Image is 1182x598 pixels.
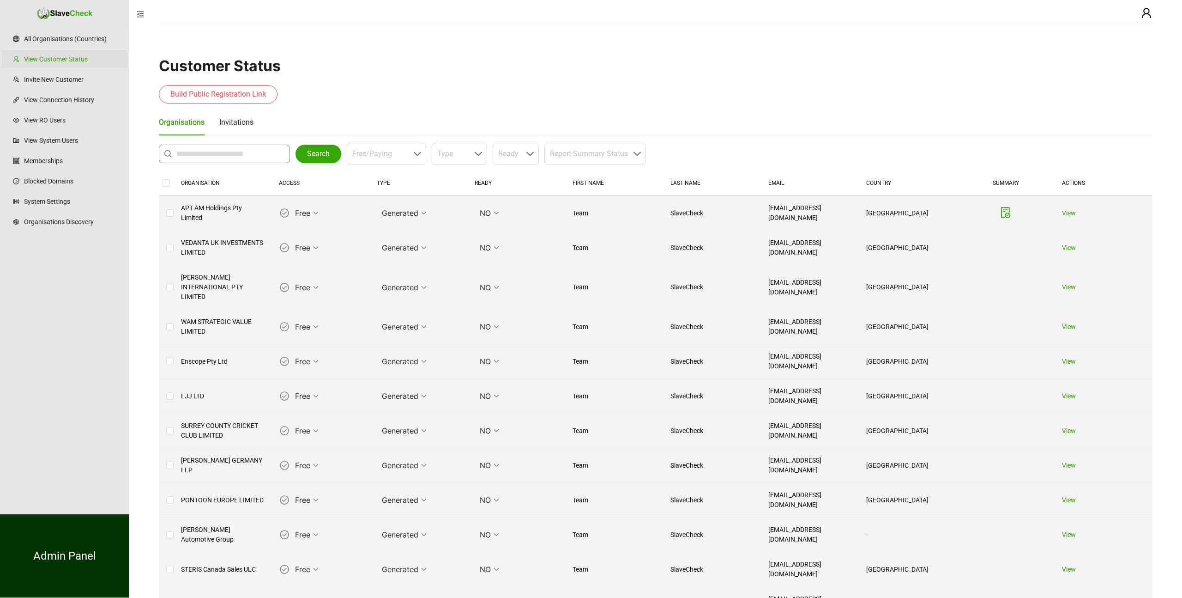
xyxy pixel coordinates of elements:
td: APT AM Holdings Pty Limited [174,196,271,231]
td: SlaveCheck [663,196,761,231]
span: file-done [1000,207,1011,218]
td: [EMAIL_ADDRESS][DOMAIN_NAME] [761,265,859,310]
div: Organisations [159,116,205,128]
th: ACTIONS [1055,171,1152,196]
td: SlaveCheck [663,552,761,587]
td: [EMAIL_ADDRESS][DOMAIN_NAME] [761,379,859,414]
span: Free [295,206,319,220]
button: Build Public Registration Link [159,85,277,104]
td: [EMAIL_ADDRESS][DOMAIN_NAME] [761,310,859,344]
td: [GEOGRAPHIC_DATA] [859,344,957,379]
td: SlaveCheck [663,518,761,552]
a: View [1062,496,1076,504]
td: [GEOGRAPHIC_DATA] [859,448,957,483]
span: Free [295,528,319,542]
span: Generated [382,354,427,368]
th: ACCESS [271,171,369,196]
span: NO [480,206,499,220]
th: COUNTRY [859,171,957,196]
span: Free [295,458,319,472]
td: - [859,518,957,552]
td: Enscope Pty Ltd [174,344,271,379]
td: [EMAIL_ADDRESS][DOMAIN_NAME] [761,231,859,265]
td: [EMAIL_ADDRESS][DOMAIN_NAME] [761,483,859,518]
a: View [1062,283,1076,291]
td: Team [565,518,663,552]
a: View [1062,323,1076,330]
span: Search [307,148,330,159]
td: [GEOGRAPHIC_DATA] [859,414,957,448]
td: Team [565,344,663,379]
td: SlaveCheck [663,379,761,414]
a: View [1062,531,1076,538]
span: NO [480,562,499,576]
span: Generated [382,320,427,334]
th: EMAIL [761,171,859,196]
button: Search [295,145,341,163]
th: FIRST NAME [565,171,663,196]
a: View [1062,244,1076,251]
th: READY [467,171,565,196]
a: View Connection History [24,91,120,109]
td: [EMAIL_ADDRESS][DOMAIN_NAME] [761,414,859,448]
span: NO [480,528,499,542]
td: [EMAIL_ADDRESS][DOMAIN_NAME] [761,518,859,552]
a: View System Users [24,131,120,150]
span: NO [480,424,499,438]
td: [GEOGRAPHIC_DATA] [859,379,957,414]
a: Invite New Customer [24,70,120,89]
span: NO [480,354,499,368]
h1: Customer Status [159,57,1152,75]
td: Team [565,552,663,587]
td: VEDANTA UK INVESTMENTS LIMITED [174,231,271,265]
td: Team [565,448,663,483]
span: Free [295,320,319,334]
a: Memberships [24,152,120,170]
td: SlaveCheck [663,483,761,518]
td: LJJ LTD [174,379,271,414]
span: Generated [382,493,427,507]
a: All Organisations (Countries) [24,30,120,48]
td: SlaveCheck [663,265,761,310]
a: View [1062,209,1076,217]
td: STERIS Canada Sales ULC [174,552,271,587]
td: [GEOGRAPHIC_DATA] [859,196,957,231]
td: SlaveCheck [663,448,761,483]
span: Generated [382,281,427,294]
a: View [1062,566,1076,573]
td: Team [565,379,663,414]
span: NO [480,241,499,255]
span: Free [295,562,319,576]
a: Organisations Discovery [24,213,120,231]
span: Free [295,389,319,403]
th: LAST NAME [663,171,761,196]
td: [PERSON_NAME] GERMANY LLP [174,448,271,483]
td: Team [565,265,663,310]
td: PONTOON EUROPE LIMITED [174,483,271,518]
td: [PERSON_NAME] Automotive Group [174,518,271,552]
td: Team [565,231,663,265]
td: Team [565,310,663,344]
a: View Customer Status [24,50,120,68]
td: SlaveCheck [663,414,761,448]
span: NO [480,389,499,403]
a: View RO Users [24,111,120,129]
th: TYPE [369,171,467,196]
td: Team [565,414,663,448]
td: SlaveCheck [663,344,761,379]
a: View [1062,358,1076,365]
span: Free [295,241,319,255]
span: Generated [382,424,427,438]
a: View [1062,462,1076,469]
span: Generated [382,241,427,255]
td: [GEOGRAPHIC_DATA] [859,265,957,310]
td: Team [565,483,663,518]
a: View [1062,427,1076,434]
td: [EMAIL_ADDRESS][DOMAIN_NAME] [761,196,859,231]
td: [PERSON_NAME] INTERNATIONAL PTY LIMITED [174,265,271,310]
span: Generated [382,562,427,576]
span: NO [480,320,499,334]
span: Free [295,354,319,368]
span: NO [480,458,499,472]
td: [GEOGRAPHIC_DATA] [859,552,957,587]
